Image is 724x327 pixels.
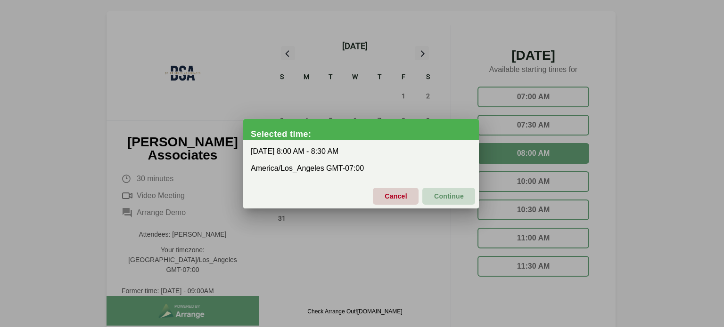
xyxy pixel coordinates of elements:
[422,188,475,205] button: Continue
[434,186,464,206] span: Continue
[384,186,407,206] span: Cancel
[373,188,419,205] button: Cancel
[243,140,479,180] div: [DATE] 8:00 AM - 8:30 AM America/Los_Angeles GMT-07:00
[251,129,479,139] div: Selected time:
